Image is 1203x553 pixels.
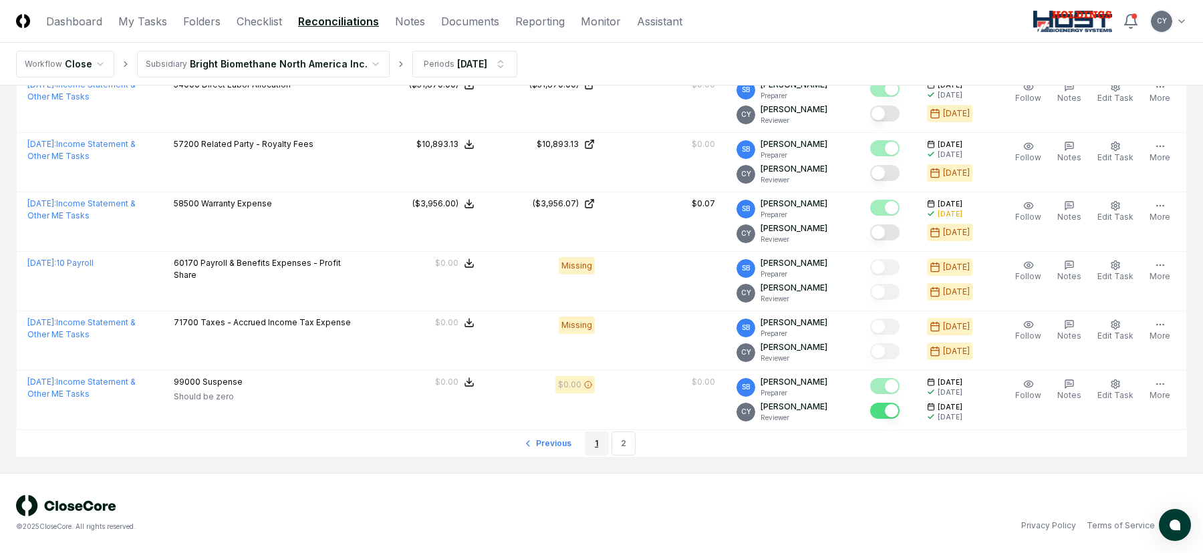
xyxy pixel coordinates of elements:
[761,104,827,116] p: [PERSON_NAME]
[496,198,595,210] a: ($3,956.07)
[1015,93,1041,103] span: Follow
[412,51,517,77] button: Periods[DATE]
[27,258,94,268] a: [DATE]:10 Payroll
[1057,93,1081,103] span: Notes
[1097,390,1133,400] span: Edit Task
[1150,9,1174,33] button: CY
[761,317,827,329] p: [PERSON_NAME]
[870,140,900,156] button: Mark complete
[200,317,351,327] span: Taxes - Accrued Income Tax Expense
[761,210,827,220] p: Preparer
[938,377,962,387] span: [DATE]
[761,329,827,339] p: Preparer
[1013,376,1044,404] button: Follow
[741,228,751,238] span: CY
[761,294,827,304] p: Reviewer
[1013,138,1044,166] button: Follow
[1095,79,1136,107] button: Edit Task
[27,258,56,268] span: [DATE] :
[496,138,595,150] a: $10,893.13
[174,317,198,327] span: 71700
[559,317,595,334] div: Missing
[27,317,136,339] a: [DATE]:Income Statement & Other ME Tasks
[943,261,970,273] div: [DATE]
[201,139,313,149] span: Related Party - Royalty Fees
[938,387,962,397] div: [DATE]
[201,198,272,208] span: Warranty Expense
[1055,317,1084,345] button: Notes
[203,377,243,387] span: Suspense
[1057,212,1081,222] span: Notes
[585,431,609,455] a: 1
[943,321,970,333] div: [DATE]
[870,319,900,335] button: Mark complete
[1095,198,1136,226] button: Edit Task
[1095,138,1136,166] button: Edit Task
[741,347,751,357] span: CY
[118,13,167,29] a: My Tasks
[870,284,900,300] button: Mark complete
[1055,257,1084,285] button: Notes
[1097,93,1133,103] span: Edit Task
[25,58,62,70] div: Workflow
[174,139,199,149] span: 57200
[416,138,475,150] button: $10,893.13
[435,376,458,388] div: $0.00
[1013,257,1044,285] button: Follow
[938,199,962,209] span: [DATE]
[742,204,750,214] span: SB
[1033,11,1113,32] img: Host NA Holdings logo
[1013,198,1044,226] button: Follow
[761,175,827,185] p: Reviewer
[870,259,900,275] button: Mark complete
[174,198,199,208] span: 58500
[1013,79,1044,107] button: Follow
[870,224,900,240] button: Mark complete
[761,91,827,101] p: Preparer
[741,169,751,179] span: CY
[1015,390,1041,400] span: Follow
[1147,138,1173,166] button: More
[1147,317,1173,345] button: More
[558,379,581,391] div: $0.00
[1087,520,1155,532] a: Terms of Service
[174,391,243,403] p: Should be zero
[938,150,962,160] div: [DATE]
[1097,152,1133,162] span: Edit Task
[1015,271,1041,281] span: Follow
[943,108,970,120] div: [DATE]
[1095,317,1136,345] button: Edit Task
[424,58,454,70] div: Periods
[741,288,751,298] span: CY
[27,139,56,149] span: [DATE] :
[761,257,827,269] p: [PERSON_NAME]
[435,317,458,329] div: $0.00
[16,495,116,516] img: logo
[870,81,900,97] button: Mark complete
[761,222,827,234] p: [PERSON_NAME]
[27,377,56,387] span: [DATE] :
[1159,509,1191,541] button: atlas-launcher
[412,198,458,210] div: ($3,956.00)
[1057,331,1081,341] span: Notes
[742,144,750,154] span: SB
[741,407,751,417] span: CY
[435,376,475,388] button: $0.00
[692,138,715,150] div: $0.00
[1095,257,1136,285] button: Edit Task
[435,257,475,269] button: $0.00
[1055,376,1084,404] button: Notes
[1057,271,1081,281] span: Notes
[1021,520,1076,532] a: Privacy Policy
[1097,212,1133,222] span: Edit Task
[938,90,962,100] div: [DATE]
[1057,390,1081,400] span: Notes
[938,209,962,219] div: [DATE]
[761,234,827,244] p: Reviewer
[416,138,458,150] div: $10,893.13
[559,257,595,274] div: Missing
[16,522,601,532] div: © 2025 CloseCore. All rights reserved.
[581,13,621,29] a: Monitor
[1055,79,1084,107] button: Notes
[742,323,750,333] span: SB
